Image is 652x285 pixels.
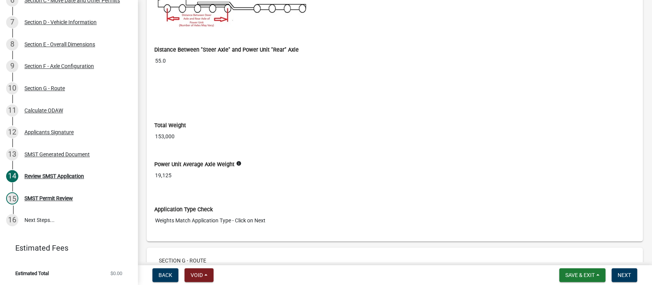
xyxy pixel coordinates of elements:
[565,272,595,278] span: Save & Exit
[154,47,299,53] label: Distance Between "Steer Axle" and Power Unit "Rear" Axle
[6,104,18,117] div: 11
[191,272,203,278] span: Void
[24,42,95,47] div: Section E - Overall Dimensions
[6,126,18,138] div: 12
[110,271,122,276] span: $0.00
[24,196,73,201] div: SMST Permit Review
[184,268,214,282] button: Void
[24,173,84,179] div: Review SMST Application
[6,148,18,160] div: 13
[154,123,186,128] label: Total Weight
[6,170,18,182] div: 14
[153,254,212,267] button: Section G - Route
[559,268,605,282] button: Save & Exit
[154,162,235,167] label: Power Unit Average Axle Weight
[612,268,637,282] button: Next
[24,19,97,25] div: Section D - Vehicle Information
[24,130,74,135] div: Applicants Signature
[6,214,18,226] div: 16
[6,240,125,256] a: Estimated Fees
[15,271,49,276] span: Estimated Total
[618,272,631,278] span: Next
[6,38,18,50] div: 8
[6,60,18,72] div: 9
[6,192,18,204] div: 15
[159,272,172,278] span: Back
[24,86,65,91] div: Section G - Route
[24,63,94,69] div: Section F - Axle Configuration
[6,16,18,28] div: 7
[236,161,241,166] i: info
[6,82,18,94] div: 10
[24,108,63,113] div: Calculate ODAW
[154,207,213,212] label: Application Type Check
[24,152,90,157] div: SMST Generated Document
[152,268,178,282] button: Back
